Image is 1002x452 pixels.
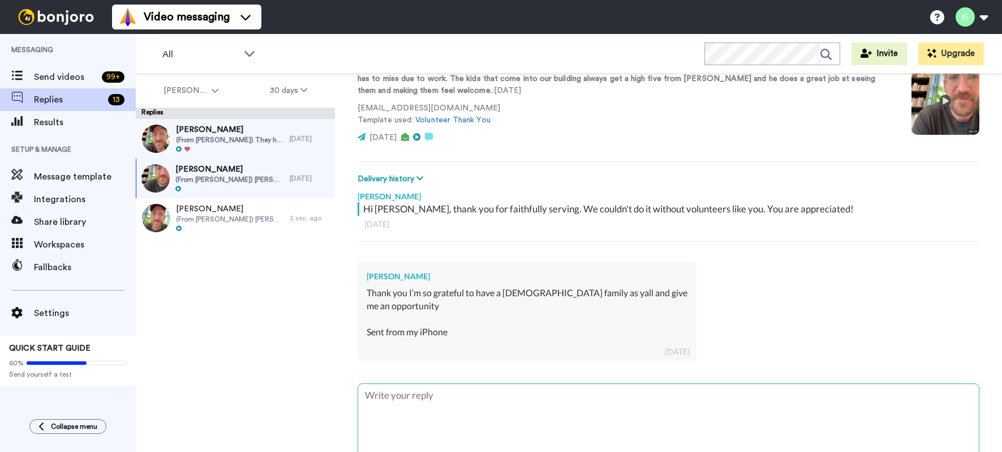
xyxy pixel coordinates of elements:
[367,287,687,351] div: Thank you I’m so grateful to have a [DEMOGRAPHIC_DATA] family as yall and give me an opportunity ...
[136,159,335,198] a: [PERSON_NAME](From [PERSON_NAME]) [PERSON_NAME] LOVES serving. He will stand at our patio door wh...
[358,103,895,126] p: [EMAIL_ADDRESS][DOMAIN_NAME] Template used:
[358,173,427,185] button: Delivery history
[665,346,690,357] div: [DATE]
[176,124,284,135] span: [PERSON_NAME]
[367,271,687,282] div: [PERSON_NAME]
[162,48,238,61] span: All
[176,203,284,215] span: [PERSON_NAME]
[852,42,907,65] button: Invite
[244,80,333,101] button: 30 days
[175,175,284,184] span: (From [PERSON_NAME]) [PERSON_NAME] LOVES serving. He will stand at our patio door when it is 100 ...
[34,193,136,206] span: Integrations
[141,164,170,193] img: 4aa59973-1efd-4ee4-a5aa-047a7d685344-thumb.jpg
[176,135,284,144] span: (From [PERSON_NAME]) They have served in SH, COL, Youth and conferences. They are a huge add to o...
[138,80,244,101] button: [PERSON_NAME]
[363,202,977,216] div: Hi [PERSON_NAME], thank you for faithfully serving. We couldn't do it without volunteers like you...
[918,42,984,65] button: Upgrade
[34,215,136,229] span: Share library
[415,116,491,124] a: Volunteer Thank You
[144,9,230,25] span: Video messaging
[9,359,24,368] span: 60%
[369,134,397,142] span: [DATE]
[176,215,284,224] span: (From [PERSON_NAME]) [PERSON_NAME] has been dedicated to serving [GEOGRAPHIC_DATA] in production ...
[34,306,136,320] span: Settings
[142,204,170,232] img: 4d76ec47-d95f-4f34-9f63-3f9cf59704bf-thumb.jpg
[119,8,137,26] img: vm-color.svg
[34,93,104,106] span: Replies
[34,170,136,184] span: Message template
[34,238,136,251] span: Workspaces
[102,71,124,83] div: 99 +
[136,108,335,119] div: Replies
[164,85,209,96] span: [PERSON_NAME]
[34,261,136,274] span: Fallbacks
[290,134,329,143] div: [DATE]
[142,125,170,153] img: f9b4945b-543a-47c1-af25-5e766d82514b-thumb.jpg
[51,422,97,431] span: Collapse menu
[358,185,979,202] div: [PERSON_NAME]
[34,116,136,129] span: Results
[290,174,329,183] div: [DATE]
[136,119,335,159] a: [PERSON_NAME](From [PERSON_NAME]) They have served in SH, COL, Youth and conferences. They are a ...
[34,70,97,84] span: Send videos
[136,198,335,238] a: [PERSON_NAME](From [PERSON_NAME]) [PERSON_NAME] has been dedicated to serving [GEOGRAPHIC_DATA] i...
[175,164,284,175] span: [PERSON_NAME]
[14,9,98,25] img: bj-logo-header-white.svg
[29,419,106,434] button: Collapse menu
[9,344,91,352] span: QUICK START GUIDE
[9,370,127,379] span: Send yourself a test
[364,219,973,230] div: [DATE]
[290,214,329,223] div: 2 sec. ago
[108,94,124,105] div: 13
